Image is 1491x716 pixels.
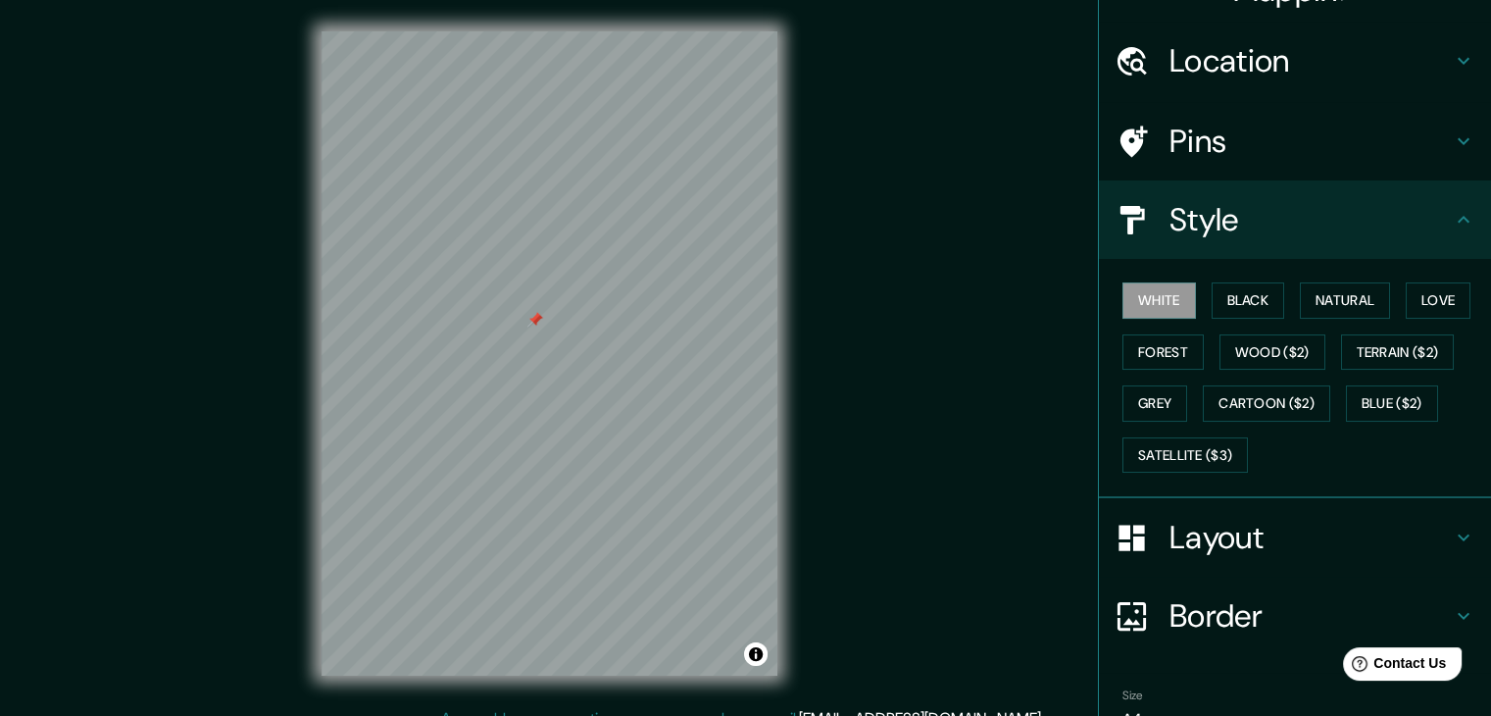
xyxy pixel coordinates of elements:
[1122,385,1187,422] button: Grey
[1346,385,1438,422] button: Blue ($2)
[1219,334,1325,371] button: Wood ($2)
[1122,282,1196,319] button: White
[1099,180,1491,259] div: Style
[1122,688,1143,704] label: Size
[1317,639,1469,694] iframe: Help widget launcher
[1169,518,1452,557] h4: Layout
[1169,122,1452,161] h4: Pins
[1341,334,1455,371] button: Terrain ($2)
[1099,102,1491,180] div: Pins
[1099,22,1491,100] div: Location
[1099,577,1491,655] div: Border
[1169,596,1452,636] h4: Border
[1099,498,1491,577] div: Layout
[322,31,777,676] canvas: Map
[1122,334,1204,371] button: Forest
[1212,282,1285,319] button: Black
[744,642,768,666] button: Toggle attribution
[1122,437,1248,474] button: Satellite ($3)
[1203,385,1330,422] button: Cartoon ($2)
[1300,282,1390,319] button: Natural
[1169,200,1452,239] h4: Style
[1169,41,1452,80] h4: Location
[1406,282,1470,319] button: Love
